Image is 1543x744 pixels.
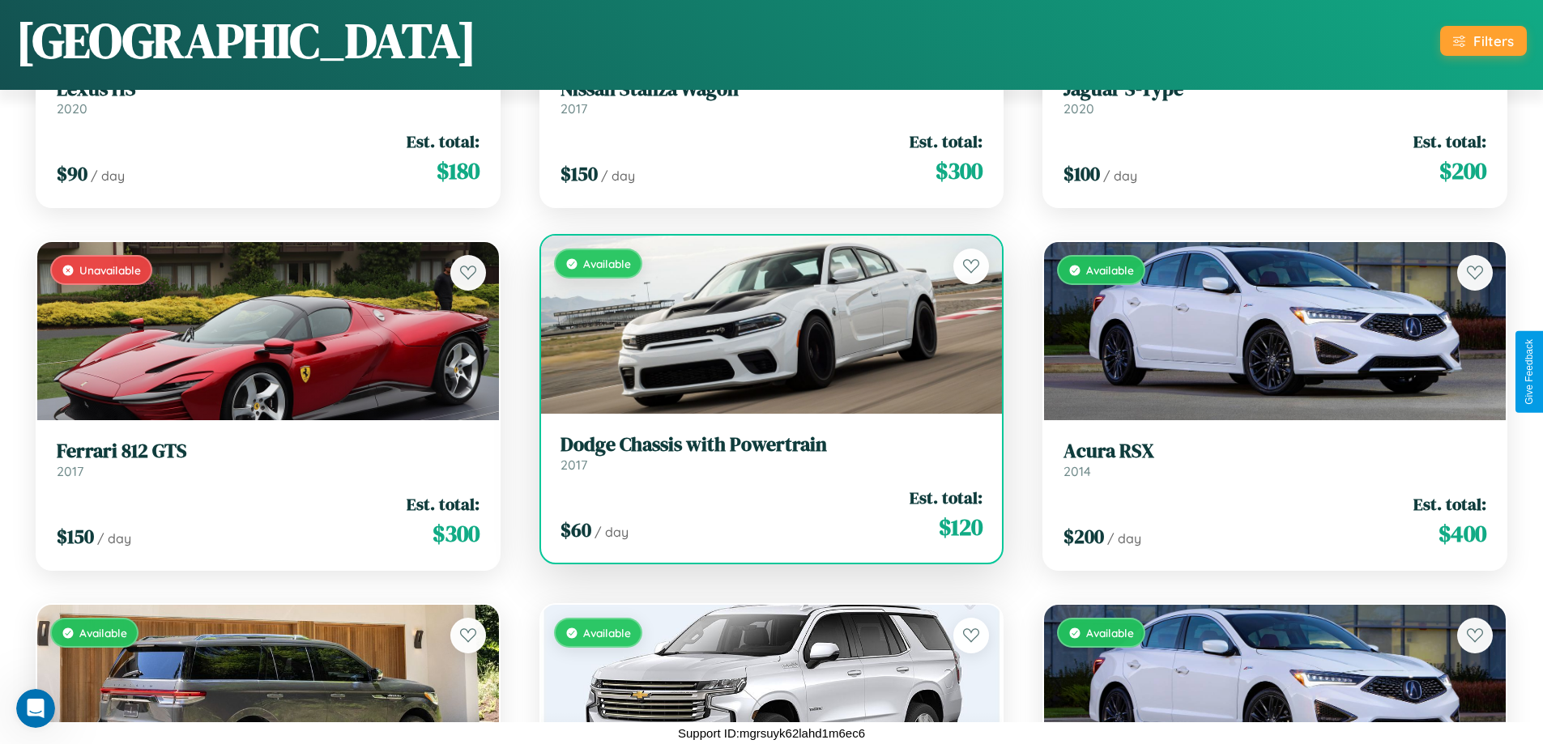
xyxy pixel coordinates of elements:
span: $ 150 [57,523,94,550]
a: Dodge Chassis with Powertrain2017 [561,433,983,473]
span: $ 90 [57,160,87,187]
span: Est. total: [407,492,480,516]
h3: Dodge Chassis with Powertrain [561,433,983,457]
button: Filters [1440,26,1527,56]
span: Unavailable [79,263,141,277]
span: Est. total: [910,486,982,509]
span: / day [1107,530,1141,546]
h1: [GEOGRAPHIC_DATA] [16,7,476,74]
span: $ 200 [1063,523,1104,550]
span: $ 150 [561,160,598,187]
span: $ 100 [1063,160,1100,187]
p: Support ID: mgrsuyk62lahd1m6ec6 [678,722,865,744]
span: $ 60 [561,517,591,543]
span: Est. total: [407,130,480,153]
a: Jaguar S-Type2020 [1063,78,1486,117]
span: / day [1103,168,1137,184]
span: 2014 [1063,463,1091,479]
span: / day [97,530,131,546]
span: $ 180 [437,155,480,187]
span: $ 120 [939,511,982,543]
h3: Acura RSX [1063,440,1486,463]
span: / day [595,524,629,540]
span: $ 300 [936,155,982,187]
span: Est. total: [1413,130,1486,153]
iframe: Intercom live chat [16,689,55,728]
span: Available [79,626,127,640]
span: 2020 [1063,100,1094,117]
span: Available [583,257,631,270]
span: 2017 [561,457,587,473]
span: Est. total: [910,130,982,153]
span: Available [1086,626,1134,640]
span: $ 300 [433,517,480,550]
h3: Ferrari 812 GTS [57,440,480,463]
span: Available [1086,263,1134,277]
div: Give Feedback [1524,339,1535,405]
span: / day [601,168,635,184]
a: Acura RSX2014 [1063,440,1486,479]
a: Ferrari 812 GTS2017 [57,440,480,479]
span: Est. total: [1413,492,1486,516]
span: 2017 [57,463,83,479]
span: Available [583,626,631,640]
span: $ 400 [1439,517,1486,550]
a: Lexus HS2020 [57,78,480,117]
div: Filters [1473,32,1514,49]
a: Nissan Stanza Wagon2017 [561,78,983,117]
span: / day [91,168,125,184]
span: 2017 [561,100,587,117]
span: 2020 [57,100,87,117]
span: $ 200 [1439,155,1486,187]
